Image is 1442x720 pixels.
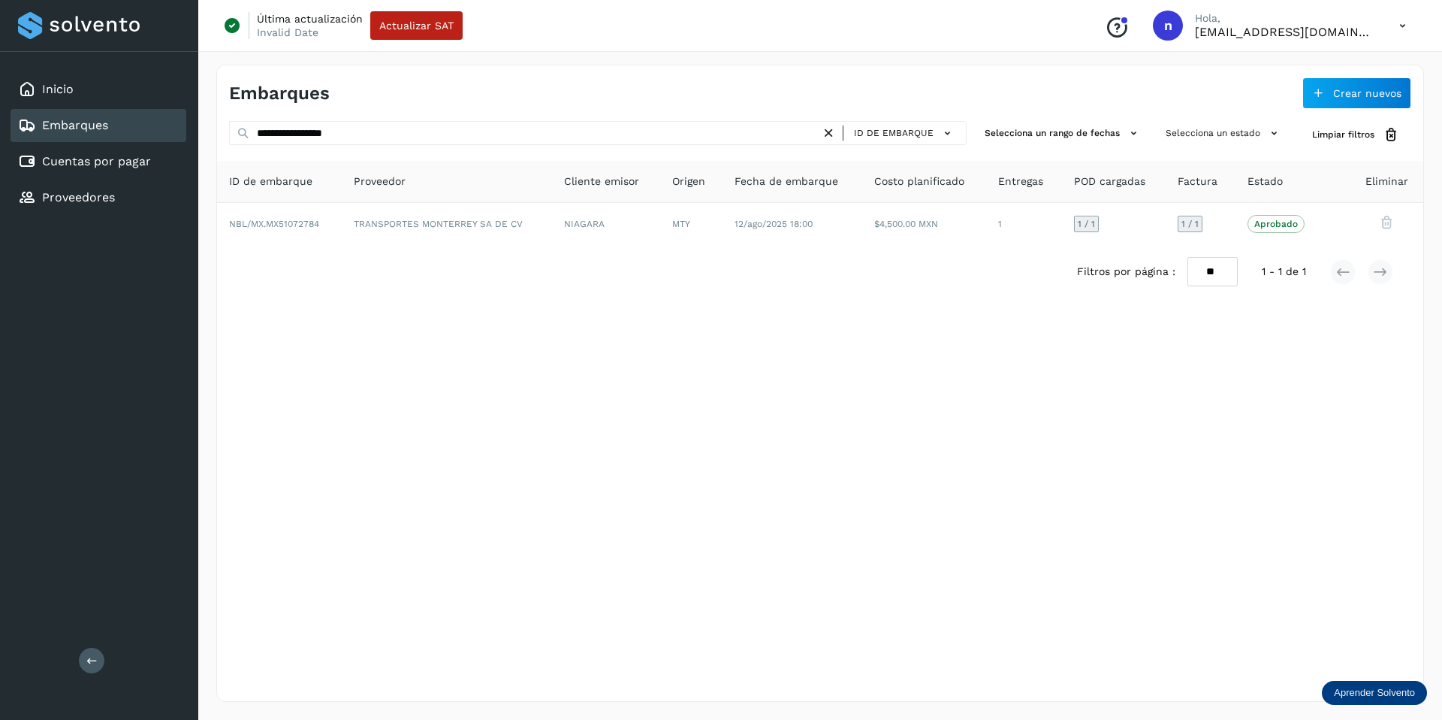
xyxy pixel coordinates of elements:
span: 1 / 1 [1181,219,1199,228]
button: Actualizar SAT [370,11,463,40]
span: Limpiar filtros [1312,128,1374,141]
td: TRANSPORTES MONTERREY SA DE CV [342,203,552,245]
span: ID de embarque [854,126,934,140]
p: Última actualización [257,12,363,26]
span: Costo planificado [874,174,964,189]
span: ID de embarque [229,174,312,189]
td: 1 [986,203,1061,245]
td: MTY [660,203,723,245]
button: Selecciona un estado [1160,121,1288,146]
div: Cuentas por pagar [11,145,186,178]
div: Proveedores [11,181,186,214]
span: NBL/MX.MX51072784 [229,219,319,229]
span: Actualizar SAT [379,20,454,31]
span: 1 - 1 de 1 [1262,264,1306,280]
button: Crear nuevos [1302,77,1411,109]
p: Aprender Solvento [1334,687,1415,699]
div: Inicio [11,73,186,106]
button: Limpiar filtros [1300,121,1411,149]
td: NIAGARA [552,203,660,245]
span: Origen [672,174,705,189]
span: Eliminar [1365,174,1408,189]
span: Proveedor [354,174,406,189]
span: Factura [1178,174,1217,189]
button: ID de embarque [849,123,960,144]
span: Cliente emisor [564,174,639,189]
span: Entregas [998,174,1043,189]
p: Aprobado [1254,219,1298,229]
span: Fecha de embarque [735,174,838,189]
a: Inicio [42,82,74,96]
p: Invalid Date [257,26,318,39]
span: 12/ago/2025 18:00 [735,219,813,229]
a: Cuentas por pagar [42,154,151,168]
span: 1 / 1 [1078,219,1095,228]
a: Embarques [42,118,108,132]
h4: Embarques [229,83,330,104]
p: niagara+prod@solvento.mx [1195,25,1375,39]
div: Embarques [11,109,186,142]
a: Proveedores [42,190,115,204]
span: Crear nuevos [1333,88,1401,98]
p: Hola, [1195,12,1375,25]
span: POD cargadas [1074,174,1145,189]
span: Estado [1247,174,1283,189]
button: Selecciona un rango de fechas [979,121,1148,146]
span: Filtros por página : [1077,264,1175,280]
td: $4,500.00 MXN [862,203,987,245]
div: Aprender Solvento [1322,681,1427,705]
